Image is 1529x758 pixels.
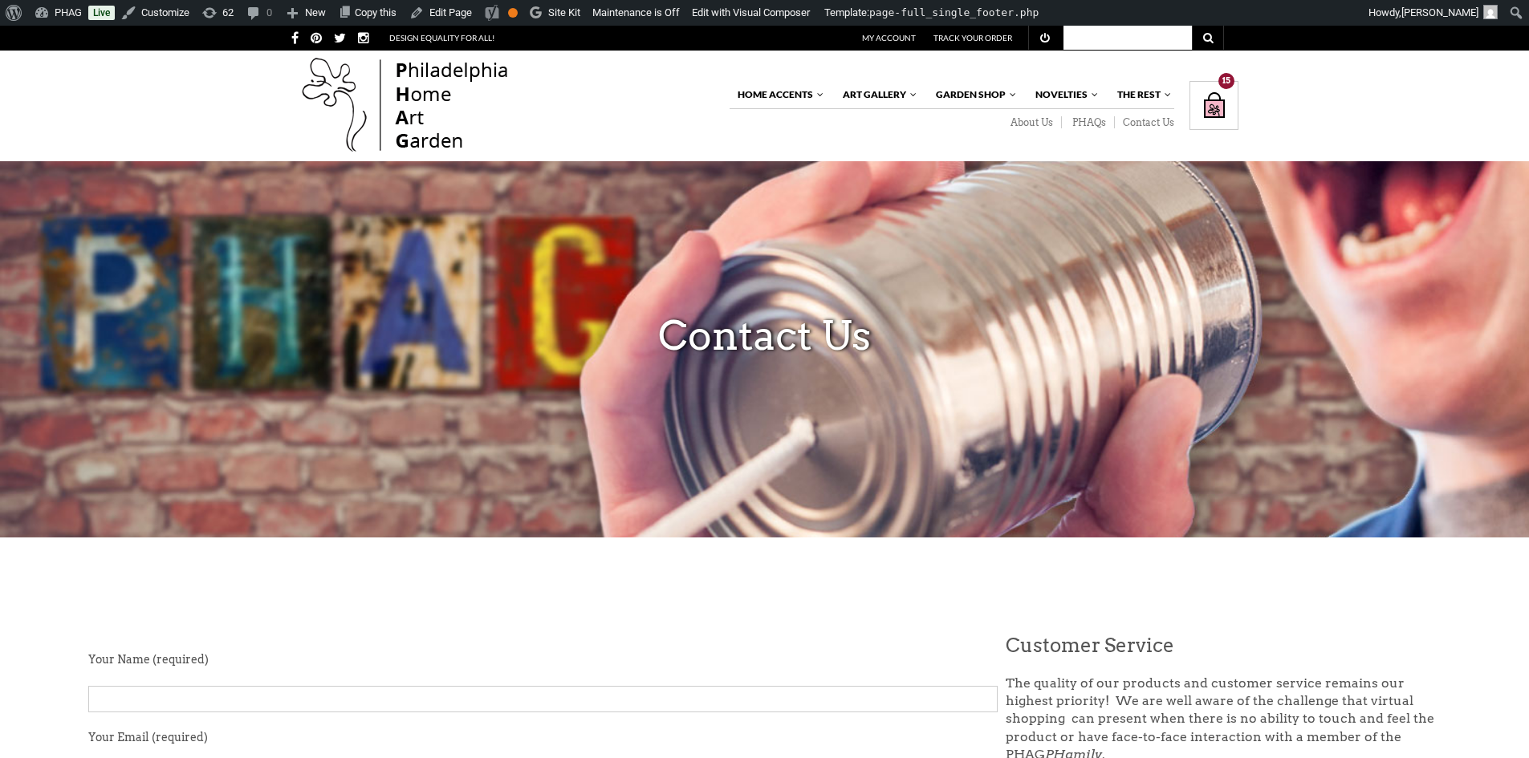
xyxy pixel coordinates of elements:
h3: Contact Us [12,299,1517,371]
a: Art Gallery [835,81,918,108]
div: 15 [1218,73,1234,89]
a: The Rest [1109,81,1173,108]
a: About Us [1000,116,1062,129]
a: Garden Shop [928,81,1018,108]
span: page-full_single_footer.php [869,6,1039,18]
span: [PERSON_NAME] [1401,6,1478,18]
span: DESIGN EQUALITY for all! [389,26,494,50]
div: OK [508,8,518,18]
a: Home Accents [730,81,825,108]
a: PHAQs [1062,116,1115,129]
a: My Account [862,33,916,43]
a: Track Your Order [933,33,1012,43]
h1: Customer Service [1006,633,1440,674]
a: Live [88,6,115,20]
p: Your Name (required) [88,651,982,686]
a: Novelties [1027,81,1100,108]
a: Contact Us [1115,116,1174,129]
span: Site Kit [548,6,580,18]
